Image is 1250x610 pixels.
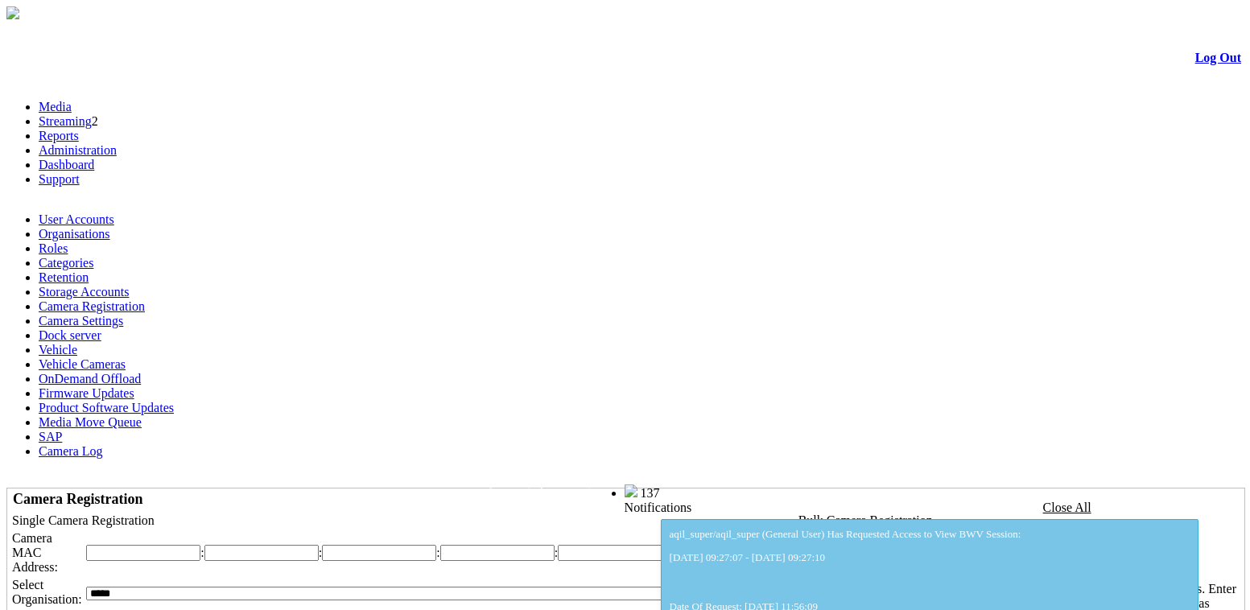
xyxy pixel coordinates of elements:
a: User Accounts [39,212,114,226]
a: Camera Registration [39,299,145,313]
a: Media Move Queue [39,415,142,429]
a: Roles [39,241,68,255]
a: Vehicle Cameras [39,357,126,371]
img: bell25.png [625,484,637,497]
a: Firmware Updates [39,386,134,400]
a: Close All [1043,501,1091,514]
a: Media [39,100,72,113]
a: Reports [39,129,79,142]
span: Single Camera Registration [12,513,155,527]
span: Camera MAC Address: [12,531,58,574]
span: : [436,546,439,560]
a: Camera Settings [39,314,123,328]
a: Administration [39,143,117,157]
a: Camera Log [39,444,103,458]
a: Retention [39,270,89,284]
span: Camera Registration [13,491,142,507]
span: : [200,546,204,560]
a: Streaming [39,114,92,128]
a: Categories [39,256,93,270]
a: Log Out [1195,51,1241,64]
a: Support [39,172,80,186]
a: Storage Accounts [39,285,129,299]
span: Select Organisation: [12,578,82,606]
span: 137 [641,486,660,500]
a: Product Software Updates [39,401,174,414]
a: Dock server [39,328,101,342]
img: arrow-3.png [6,6,19,19]
a: SAP [39,430,62,443]
a: Vehicle [39,343,77,357]
span: Welcome, - (Administrator) [476,485,592,497]
div: Notifications [625,501,1210,515]
a: Dashboard [39,158,94,171]
p: [DATE] 09:27:07 - [DATE] 09:27:10 [670,551,1190,564]
a: OnDemand Offload [39,372,141,385]
span: : [319,546,322,560]
span: 2 [92,114,98,128]
a: Organisations [39,227,110,241]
